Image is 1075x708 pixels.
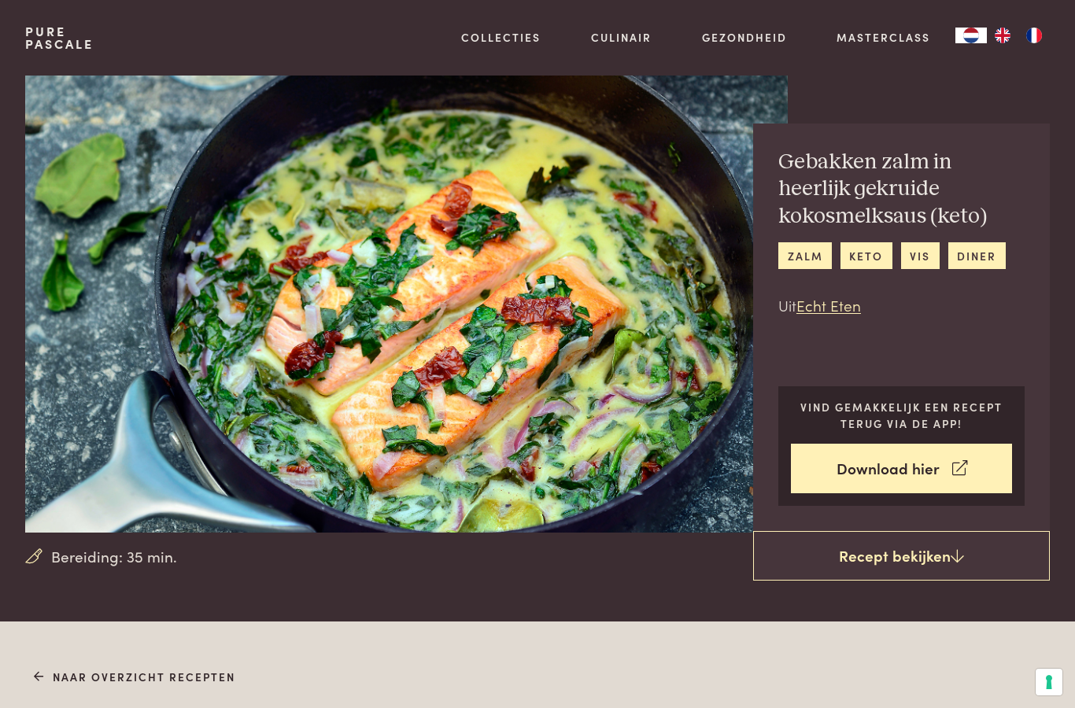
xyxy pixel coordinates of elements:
[702,29,787,46] a: Gezondheid
[1018,28,1050,43] a: FR
[778,242,832,268] a: zalm
[955,28,987,43] div: Language
[901,242,940,268] a: vis
[461,29,541,46] a: Collecties
[51,545,177,568] span: Bereiding: 35 min.
[955,28,1050,43] aside: Language selected: Nederlands
[591,29,652,46] a: Culinair
[955,28,987,43] a: NL
[753,531,1050,581] a: Recept bekijken
[25,25,94,50] a: PurePascale
[987,28,1050,43] ul: Language list
[840,242,892,268] a: keto
[778,294,1025,317] p: Uit
[25,76,788,533] img: Gebakken zalm in heerlijk gekruide kokosmelksaus (keto)
[1036,669,1062,695] button: Uw voorkeuren voor toestemming voor trackingtechnologieën
[987,28,1018,43] a: EN
[948,242,1006,268] a: diner
[796,294,861,315] a: Echt Eten
[791,444,1012,493] a: Download hier
[791,399,1012,431] p: Vind gemakkelijk een recept terug via de app!
[778,149,1025,230] h2: Gebakken zalm in heerlijk gekruide kokosmelksaus (keto)
[837,29,930,46] a: Masterclass
[34,669,236,685] a: Naar overzicht recepten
